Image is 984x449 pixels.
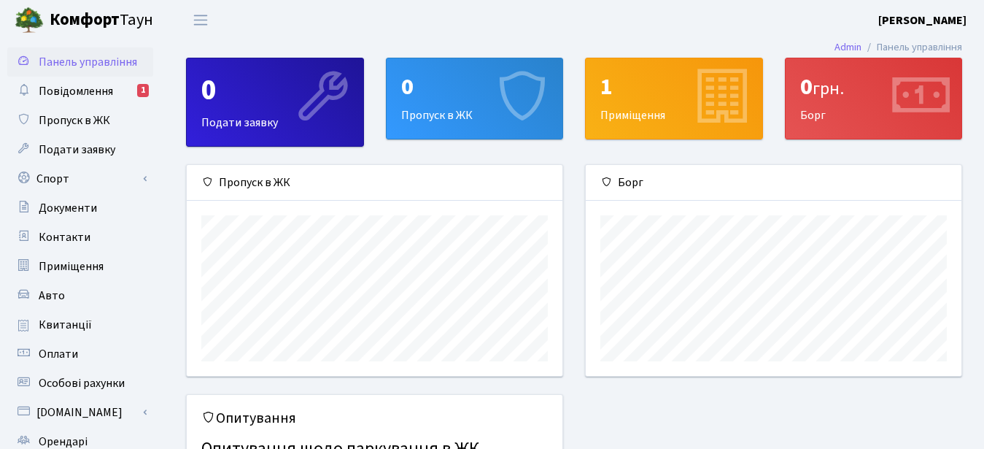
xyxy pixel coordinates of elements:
[586,165,961,201] div: Борг
[7,77,153,106] a: Повідомлення1
[600,73,748,101] div: 1
[50,8,120,31] b: Комфорт
[50,8,153,33] span: Таун
[39,258,104,275] span: Приміщення
[7,369,153,398] a: Особові рахунки
[813,76,844,101] span: грн.
[800,73,948,101] div: 0
[7,106,153,135] a: Пропуск в ЖК
[401,73,549,101] div: 0
[7,47,153,77] a: Панель управління
[786,58,962,139] div: Борг
[186,58,364,147] a: 0Подати заявку
[7,135,153,164] a: Подати заявку
[585,58,763,139] a: 1Приміщення
[201,73,349,108] div: 0
[39,346,78,362] span: Оплати
[7,164,153,193] a: Спорт
[39,83,113,99] span: Повідомлення
[586,58,762,139] div: Приміщення
[7,281,153,310] a: Авто
[39,200,97,216] span: Документи
[39,288,65,304] span: Авто
[386,58,564,139] a: 0Пропуск в ЖК
[7,339,153,369] a: Оплати
[15,6,44,35] img: logo.png
[878,12,966,29] a: [PERSON_NAME]
[7,252,153,281] a: Приміщення
[39,142,115,158] span: Подати заявку
[39,229,90,245] span: Контакти
[7,223,153,252] a: Контакти
[813,32,984,63] nav: breadcrumb
[182,8,219,32] button: Переключити навігацію
[7,193,153,223] a: Документи
[861,39,962,55] li: Панель управління
[39,317,92,333] span: Квитанції
[39,112,110,128] span: Пропуск в ЖК
[39,375,125,391] span: Особові рахунки
[387,58,563,139] div: Пропуск в ЖК
[878,12,966,28] b: [PERSON_NAME]
[187,58,363,146] div: Подати заявку
[187,165,562,201] div: Пропуск в ЖК
[137,84,149,97] div: 1
[7,398,153,427] a: [DOMAIN_NAME]
[201,410,548,427] h5: Опитування
[7,310,153,339] a: Квитанції
[834,39,861,55] a: Admin
[39,54,137,70] span: Панель управління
